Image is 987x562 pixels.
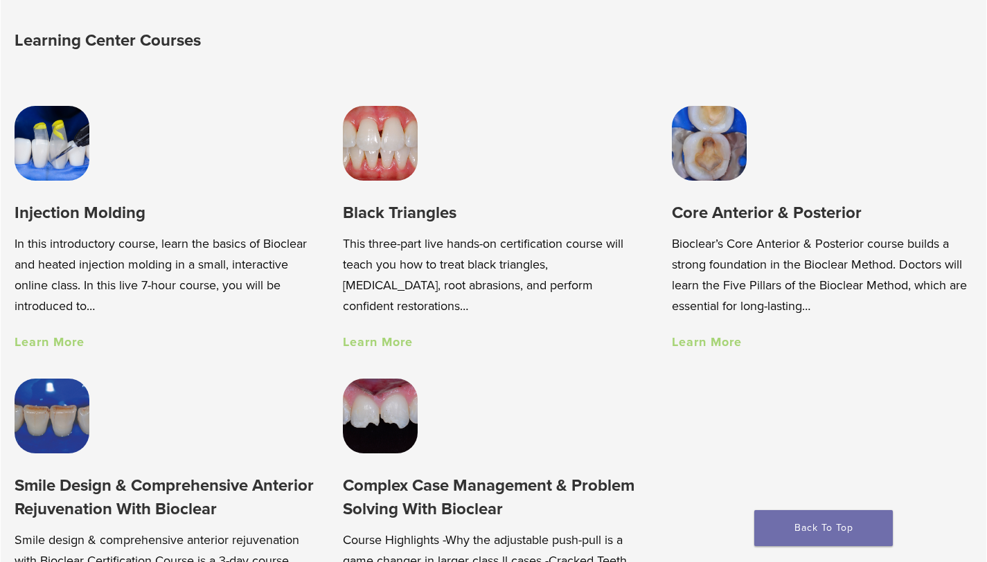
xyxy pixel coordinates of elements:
p: Bioclear’s Core Anterior & Posterior course builds a strong foundation in the Bioclear Method. Do... [672,233,973,316]
h3: Injection Molding [15,201,316,224]
h3: Complex Case Management & Problem Solving With Bioclear [343,474,644,520]
h2: Learning Center Courses [15,24,517,57]
a: Learn More [15,334,85,350]
p: In this introductory course, learn the basics of Bioclear and heated injection molding in a small... [15,233,316,316]
a: Learn More [672,334,742,350]
h3: Smile Design & Comprehensive Anterior Rejuvenation With Bioclear [15,474,316,520]
p: This three-part live hands-on certification course will teach you how to treat black triangles, [... [343,233,644,316]
h3: Black Triangles [343,201,644,224]
a: Learn More [343,334,413,350]
a: Back To Top [754,510,893,546]
h3: Core Anterior & Posterior [672,201,973,224]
